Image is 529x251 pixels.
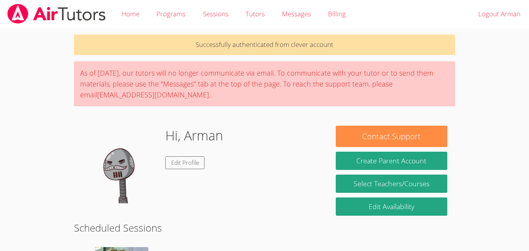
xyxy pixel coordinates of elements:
[82,126,159,203] img: default.png
[74,61,455,106] div: As of [DATE], our tutors will no longer communicate via email. To communicate with your tutor or ...
[336,152,447,170] button: Create Parent Account
[336,126,447,147] button: Contact Support
[336,197,447,216] a: Edit Availability
[165,126,223,145] h1: Hi, Arman
[165,156,205,169] a: Edit Profile
[282,9,311,18] span: Messages
[7,4,106,24] img: airtutors_banner-c4298cdbf04f3fff15de1276eac7730deb9818008684d7c2e4769d2f7ddbe033.png
[74,35,455,55] p: Successfully authenticated from clever account
[74,220,455,235] h2: Scheduled Sessions
[336,175,447,193] a: Select Teachers/Courses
